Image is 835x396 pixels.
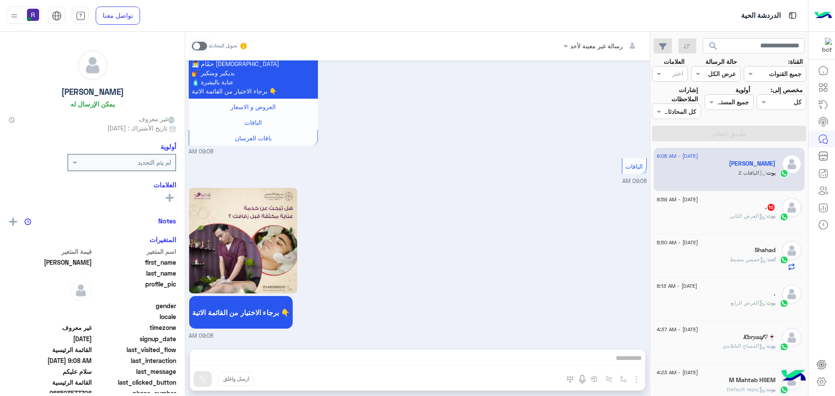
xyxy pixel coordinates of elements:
h5: Shahad [755,246,775,254]
img: tab [76,11,86,21]
label: القناة: [788,57,803,66]
span: محمد [9,258,92,267]
span: القائمة الرئيسية [9,345,92,354]
img: notes [24,218,31,225]
span: profile_pic [94,280,177,299]
span: 09:08 AM [189,148,213,156]
span: [DATE] - 4:23 AM [657,369,698,376]
span: سلام عليكم [9,367,92,376]
button: تطبيق الفلاتر [652,126,806,141]
span: null [9,312,92,321]
span: first_name [94,258,177,267]
span: غير معروف [139,114,176,123]
img: WhatsApp [780,256,788,264]
h5: [PERSON_NAME] [61,87,124,97]
img: userImage [27,9,39,21]
img: hulul-logo.png [778,361,809,392]
span: last_interaction [94,356,177,365]
h6: Notes [158,217,176,225]
span: 09:08 AM [189,332,213,340]
a: tab [72,7,89,25]
div: اختر [672,69,685,80]
img: tab [52,11,62,21]
span: [DATE] - 8:59 AM [657,196,698,203]
img: WhatsApp [780,386,788,394]
h6: أولوية [160,143,176,150]
h5: M Mahtab HSEM [729,376,775,384]
span: : Default reply [727,386,767,393]
span: [DATE] - 8:13 AM [657,282,697,290]
span: last_clicked_button [94,378,177,387]
span: بوت [767,343,775,349]
span: انت [768,256,775,263]
a: تواصل معنا [96,7,140,25]
img: defaultAdmin.png [782,198,802,217]
span: [DATE] - 9:08 AM [657,152,698,160]
span: الباقات [625,163,643,170]
span: بوت [767,386,775,393]
span: الباقات [244,119,262,126]
span: 10 [768,204,775,211]
span: : خميس مشيط [730,256,768,263]
span: بوت [767,170,775,176]
img: Logo [815,7,832,25]
span: العروض و الاسعار [230,103,276,110]
h5: . [765,203,775,211]
span: signup_date [94,334,177,343]
img: WhatsApp [780,213,788,221]
h6: المتغيرات [150,236,176,243]
label: مخصص إلى: [771,85,803,94]
p: الدردشة الحية [741,10,781,22]
img: 322853014244696 [816,38,832,53]
span: null [9,301,92,310]
span: : العرض الرابع [731,299,767,306]
span: 2025-09-14T06:08:27.706Z [9,356,92,365]
span: 2025-09-14T06:07:39.042Z [9,334,92,343]
span: : المساج التايلاندي [722,343,767,349]
span: قيمة المتغير [9,247,92,256]
span: : العرض الثاني [730,213,767,219]
label: حالة الرسالة [705,57,737,66]
span: last_message [94,367,177,376]
span: timezone [94,323,177,332]
span: اسم المتغير [94,247,177,256]
img: defaultAdmin.png [782,284,802,304]
h5: 𝐾b𝑟𝑦𝑎𝑎𝒻♡🍷 [743,333,775,341]
label: العلامات [664,57,685,66]
h6: يمكن الإرسال له [70,100,115,108]
span: 09:08 AM [622,178,647,184]
h5: . [774,290,775,297]
img: defaultAdmin.png [78,50,107,80]
img: WhatsApp [780,343,788,351]
span: بوت [767,299,775,306]
small: تحويل المحادثة [209,43,237,50]
img: defaultAdmin.png [782,328,802,347]
h5: محمد [729,160,775,167]
label: أولوية [735,85,750,94]
img: WhatsApp [780,299,788,308]
img: defaultAdmin.png [782,241,802,260]
img: WhatsApp [780,169,788,178]
h6: العلامات [9,181,176,189]
span: last_name [94,269,177,278]
img: defaultAdmin.png [782,154,802,174]
span: [DATE] - 8:50 AM [657,239,698,246]
img: defaultAdmin.png [70,280,92,301]
p: 14/9/2025, 9:08 AM [189,29,318,99]
span: بوت [767,213,775,219]
button: ارسل واغلق [218,372,254,386]
span: غير معروف [9,323,92,332]
span: تاريخ الأشتراك : [DATE] [107,123,167,133]
span: last_visited_flow [94,345,177,354]
button: search [703,38,724,57]
span: [DATE] - 4:37 AM [657,326,698,333]
span: search [708,41,718,51]
img: profile [9,10,20,21]
label: إشارات الملاحظات [652,85,698,104]
img: tab [787,10,798,21]
span: : الباقات 2 [738,170,767,176]
span: gender [94,301,177,310]
span: باقات العرسان [235,134,272,142]
span: برجاء الاختيار من القائمة الاتية 👇 [192,308,290,316]
img: add [9,218,17,226]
